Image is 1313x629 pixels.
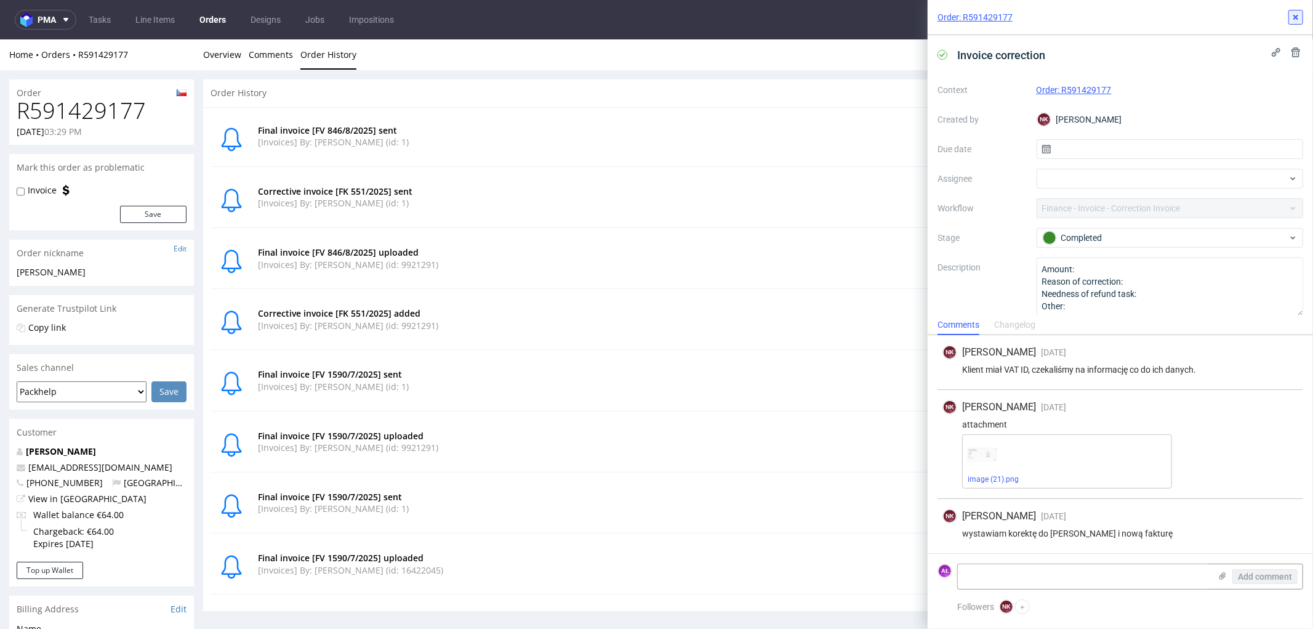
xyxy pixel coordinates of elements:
span: Wallet balance €64.00 [33,469,124,482]
a: Impositions [342,10,401,30]
div: Comments [938,315,979,335]
p: [Invoices] By: [PERSON_NAME] (id: 16422045) [258,525,1245,537]
div: Mark this order as problematic [9,115,194,142]
p: [Invoices] By: [PERSON_NAME] (id: 1) [258,97,1245,109]
p: [Invoices] By: [PERSON_NAME] (id: 9921291) [258,219,1245,232]
button: Top up Wallet [17,522,83,540]
p: Final invoice [FV 1590/7/2025] uploaded [258,513,1245,525]
a: Designs [243,10,288,30]
p: 16:30 [1259,150,1287,163]
a: image (21).png [968,475,1019,484]
span: pma [38,15,56,24]
a: Line Items [128,10,182,30]
p: Corrective invoice [FK 551/2025] added [258,268,1245,280]
a: Orders [192,10,233,30]
a: Order: R591429177 [1037,85,1112,95]
a: Home [9,9,41,21]
a: Edit [171,564,187,576]
figcaption: AŁ [939,565,951,577]
a: Orders [41,9,78,21]
span: [PHONE_NUMBER] [17,437,103,449]
span: [PERSON_NAME] [962,509,1036,523]
span: [DATE] [1041,511,1066,521]
div: wystawiam korektę do [PERSON_NAME] i nową fakturę [942,529,1298,538]
figcaption: NK [1000,601,1013,613]
button: + [1015,599,1030,614]
p: [DATE] [1259,468,1287,480]
span: [GEOGRAPHIC_DATA] [112,437,210,449]
p: [Invoices] By: [PERSON_NAME] (id: 1) [258,158,1245,170]
p: 16:30 [1259,333,1287,346]
span: [PERSON_NAME] [962,346,1036,359]
a: Order: R591429177 [938,11,1013,23]
a: [PERSON_NAME] [26,406,96,418]
figcaption: NK [944,401,956,413]
a: View in [GEOGRAPHIC_DATA] [28,453,147,465]
p: [Invoices] By: [PERSON_NAME] (id: 1) [258,463,1245,476]
label: Invoice [28,145,57,157]
p: [DATE] [1259,162,1287,174]
div: Changelog [994,315,1035,335]
label: Context [938,83,1027,97]
p: Final invoice [FV 1590/7/2025] uploaded [258,391,1245,403]
span: Chargeback: €64.00 [33,486,124,498]
div: Klient miał VAT ID, czekaliśmy na informację co do ich danych. [942,365,1298,375]
p: [DATE] [1259,529,1287,542]
span: [DATE] [1041,402,1066,412]
p: 16:30 [1259,89,1287,102]
label: Created by [938,112,1027,127]
span: Expires [DATE] [33,498,124,511]
a: Edit [174,204,187,214]
div: Generate Trustpilot Link [9,256,194,283]
img: cz-0f39366d88fabe6f6f5c7a3cb6a11165de6bc6bc2108802c49df5f9840bc6541.png [177,50,187,57]
p: Corrective invoice [FK 551/2025] sent [258,146,1245,158]
img: image (21).png [968,448,997,461]
label: Due date [938,142,1027,156]
p: [Invoices] By: [PERSON_NAME] (id: 1) [258,341,1245,354]
a: R591429177 [78,9,128,21]
label: Description [938,260,1027,314]
img: icon-invoice-flag.svg [60,145,72,157]
p: Final invoice [FV 846/8/2025] uploaded [258,207,1245,219]
figcaption: NK [1038,113,1050,126]
figcaption: NK [944,346,956,359]
p: [DATE] [1259,101,1287,113]
p: 10:59 [1259,211,1287,224]
textarea: Amount: Reason of correction: Needness of refund task: Other: [1037,258,1304,317]
div: Order History [203,40,1304,68]
p: 15:42 [1259,517,1287,529]
span: [DATE] [1041,347,1066,357]
p: [DATE] [1259,407,1287,419]
a: Copy link [28,282,66,294]
h1: R591429177 [17,59,187,84]
span: Invoice correction [952,45,1050,65]
p: 10:57 [1259,272,1287,285]
p: 12:24 [1259,395,1287,407]
span: Followers [957,602,994,612]
div: [PERSON_NAME] [17,227,187,239]
div: attachment [942,420,1298,429]
label: Assignee [938,171,1027,186]
a: Toggle metadata [1235,47,1296,60]
div: [PERSON_NAME] [1037,110,1304,129]
p: [DATE] [1259,285,1287,297]
p: [DATE] [1259,224,1287,236]
p: Final invoice [FV 846/8/2025] sent [258,85,1245,97]
p: [DATE] [17,86,82,99]
label: Workflow [938,201,1027,216]
a: Tasks [81,10,118,30]
p: [DATE] [1259,346,1287,358]
p: Final invoice [FV 1590/7/2025] sent [258,452,1245,464]
p: [Invoices] By: [PERSON_NAME] (id: 9921291) [258,280,1245,293]
p: 16:30 [1259,456,1287,468]
button: Save [120,166,187,184]
img: logo [20,13,38,27]
p: [Invoices] By: [PERSON_NAME] (id: 9921291) [258,402,1245,415]
button: pma [15,10,76,30]
div: Customer [9,379,194,407]
p: Final invoice [FV 1590/7/2025] sent [258,329,1245,341]
div: Sales channel [9,315,194,342]
label: Stage [938,230,1027,245]
a: [EMAIL_ADDRESS][DOMAIN_NAME] [28,422,172,434]
div: Billing Address [9,556,194,583]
